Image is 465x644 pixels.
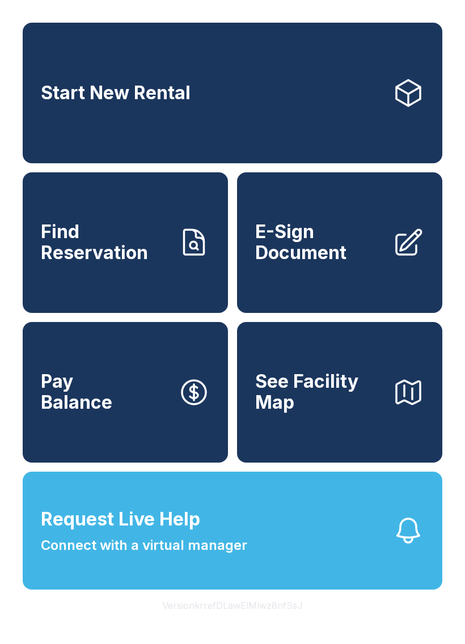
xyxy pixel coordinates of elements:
span: Find Reservation [41,222,169,263]
button: Request Live HelpConnect with a virtual manager [23,472,442,590]
button: PayBalance [23,322,228,463]
button: See Facility Map [237,322,442,463]
span: E-Sign Document [255,222,383,263]
span: Connect with a virtual manager [41,535,247,556]
a: Find Reservation [23,172,228,313]
span: Pay Balance [41,371,112,413]
span: See Facility Map [255,371,383,413]
a: Start New Rental [23,23,442,163]
span: Request Live Help [41,506,200,533]
a: E-Sign Document [237,172,442,313]
button: VersionkrrefDLawElMlwz8nfSsJ [153,590,312,621]
span: Start New Rental [41,83,191,104]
